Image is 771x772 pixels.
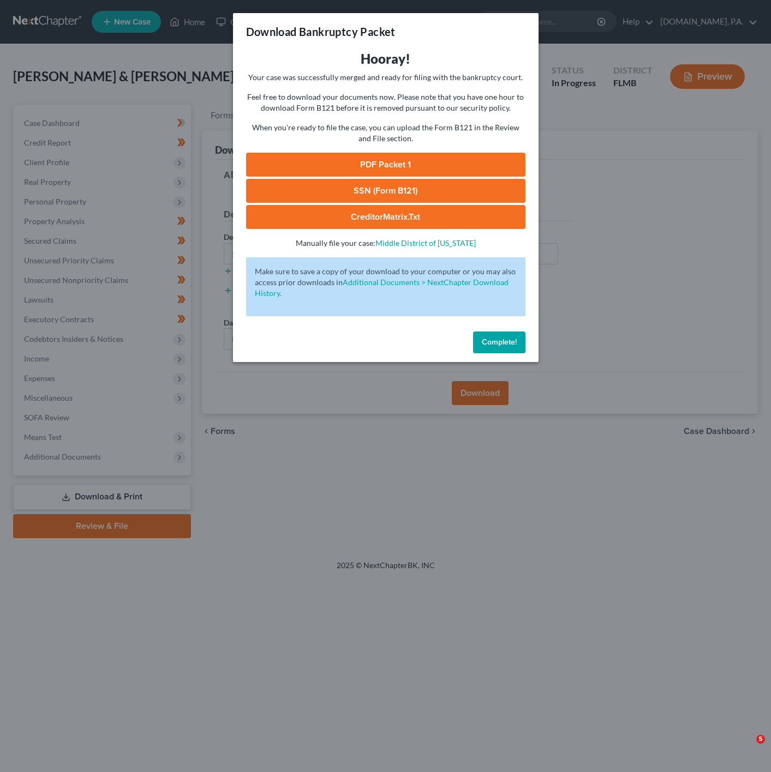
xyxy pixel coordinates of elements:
[375,238,476,248] a: Middle District of [US_STATE]
[246,24,396,39] h3: Download Bankruptcy Packet
[756,735,765,744] span: 5
[246,92,525,113] p: Feel free to download your documents now. Please note that you have one hour to download Form B12...
[246,179,525,203] a: SSN (Form B121)
[734,735,760,761] iframe: Intercom live chat
[482,337,517,347] span: Complete!
[255,278,509,298] a: Additional Documents > NextChapter Download History.
[246,153,525,177] a: PDF Packet 1
[246,205,525,229] a: CreditorMatrix.txt
[246,72,525,83] p: Your case was successfully merged and ready for filing with the bankruptcy court.
[473,331,525,353] button: Complete!
[246,122,525,144] p: When you're ready to file the case, you can upload the Form B121 in the Review and File section.
[255,266,517,299] p: Make sure to save a copy of your download to your computer or you may also access prior downloads in
[246,50,525,68] h3: Hooray!
[246,238,525,249] p: Manually file your case:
